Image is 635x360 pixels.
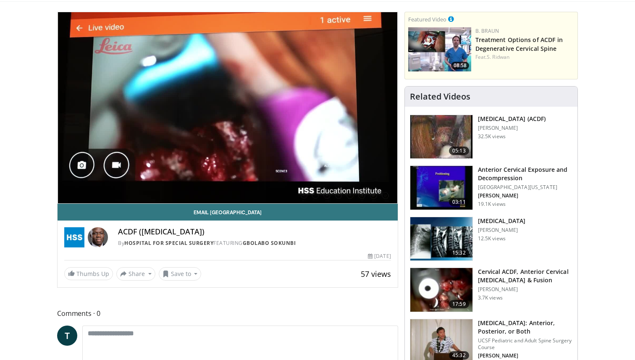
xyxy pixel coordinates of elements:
p: UCSF Pediatric and Adult Spine Surgery Course [478,337,572,351]
img: Avatar [88,227,108,247]
span: 08:58 [451,62,469,69]
span: 17:59 [449,300,469,308]
p: [PERSON_NAME] [478,227,526,234]
p: 19.1K views [478,201,506,208]
a: 05:13 [MEDICAL_DATA] (ACDF) [PERSON_NAME] 32.5K views [410,115,572,159]
h3: [MEDICAL_DATA] (ACDF) [478,115,546,123]
a: 03:11 Anterior Cervical Exposure and Decompression [GEOGRAPHIC_DATA][US_STATE] [PERSON_NAME] 19.1... [410,166,572,210]
p: 12.5K views [478,235,506,242]
a: Treatment Options of ACDF in Degenerative Cervical Spine [475,36,563,53]
h3: [MEDICAL_DATA]: Anterior, Posterior, or Both [478,319,572,336]
img: dard_1.png.150x105_q85_crop-smart_upscale.jpg [410,217,472,261]
a: S. Ridwan [487,53,509,60]
h3: Cervical ACDF, Anterior Cervical [MEDICAL_DATA] & Fusion [478,268,572,284]
h3: [MEDICAL_DATA] [478,217,526,225]
h4: ACDF ([MEDICAL_DATA]) [118,227,391,236]
a: 08:58 [408,27,471,71]
p: [PERSON_NAME] [478,286,572,293]
a: Hospital for Special Surgery [124,239,213,247]
p: [PERSON_NAME] [478,192,572,199]
span: 03:11 [449,198,469,206]
p: [PERSON_NAME] [478,352,572,359]
a: 17:59 Cervical ACDF, Anterior Cervical [MEDICAL_DATA] & Fusion [PERSON_NAME] 3.7K views [410,268,572,312]
small: Featured Video [408,16,446,23]
a: Gbolabo Sokunbi [243,239,296,247]
div: Feat. [475,53,574,61]
img: 38786_0000_3.png.150x105_q85_crop-smart_upscale.jpg [410,166,472,210]
span: Comments 0 [57,308,398,319]
img: 009a77ed-cfd7-46ce-89c5-e6e5196774e0.150x105_q85_crop-smart_upscale.jpg [408,27,471,71]
a: Thumbs Up [64,267,113,280]
p: 3.7K views [478,294,503,301]
p: 32.5K views [478,133,506,140]
video-js: Video Player [58,12,398,204]
span: 05:13 [449,147,469,155]
p: [GEOGRAPHIC_DATA][US_STATE] [478,184,572,191]
button: Save to [159,267,202,281]
a: B. Braun [475,27,499,34]
div: By FEATURING [118,239,391,247]
a: T [57,326,77,346]
span: 57 views [361,269,391,279]
h4: Related Videos [410,92,470,102]
img: Hospital for Special Surgery [64,227,84,247]
button: Share [116,267,155,281]
img: 45d9052e-5211-4d55-8682-bdc6aa14d650.150x105_q85_crop-smart_upscale.jpg [410,268,472,312]
span: 15:32 [449,249,469,257]
div: [DATE] [368,252,391,260]
p: [PERSON_NAME] [478,125,546,131]
a: 15:32 [MEDICAL_DATA] [PERSON_NAME] 12.5K views [410,217,572,261]
h3: Anterior Cervical Exposure and Decompression [478,166,572,182]
img: Dr_Ali_Bydon_Performs_An_ACDF_Procedure_100000624_3.jpg.150x105_q85_crop-smart_upscale.jpg [410,115,472,159]
a: Email [GEOGRAPHIC_DATA] [58,204,398,221]
span: 45:32 [449,351,469,360]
